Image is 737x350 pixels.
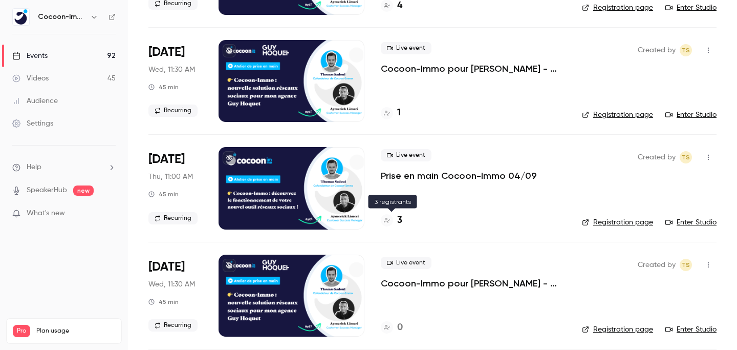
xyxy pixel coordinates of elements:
h4: 0 [397,321,403,335]
span: [DATE] [148,44,185,60]
span: Created by [638,259,676,271]
a: Registration page [582,324,653,335]
span: Live event [381,257,431,269]
a: Registration page [582,3,653,13]
a: Enter Studio [665,110,717,120]
span: Wed, 11:30 AM [148,65,195,75]
a: Cocoon-Immo pour [PERSON_NAME] - Prise en main [381,277,566,290]
div: 45 min [148,83,179,91]
span: TS [682,259,690,271]
span: Thu, 11:00 AM [148,172,193,182]
span: Recurring [148,319,198,332]
a: SpeakerHub [27,185,67,196]
iframe: Noticeable Trigger [103,209,116,218]
span: Recurring [148,105,198,117]
h6: Cocoon-Immo [38,12,86,22]
a: Enter Studio [665,324,717,335]
div: Sep 10 Wed, 11:30 AM (Europe/Paris) [148,255,202,337]
a: Prise en main Cocoon-Immo 04/09 [381,170,536,182]
a: Enter Studio [665,217,717,228]
span: Live event [381,42,431,54]
span: TS [682,44,690,56]
span: What's new [27,208,65,219]
a: Cocoon-Immo pour [PERSON_NAME] - Prise en main [381,63,566,75]
a: Enter Studio [665,3,717,13]
div: Events [12,51,48,61]
div: Sep 3 Wed, 11:30 AM (Europe/Paris) [148,40,202,122]
div: Sep 4 Thu, 11:00 AM (Europe/Paris) [148,147,202,229]
div: 45 min [148,190,179,198]
h4: 1 [397,106,401,120]
span: Help [27,162,41,173]
img: Cocoon-Immo [13,9,29,25]
span: Thomas Sadoul [680,151,692,163]
div: Videos [12,73,49,84]
span: Wed, 11:30 AM [148,279,195,290]
li: help-dropdown-opener [12,162,116,173]
a: 1 [381,106,401,120]
div: Audience [12,96,58,106]
span: Created by [638,151,676,163]
span: Plan usage [36,327,115,335]
span: new [73,186,94,196]
span: Created by [638,44,676,56]
h4: 3 [397,214,402,228]
span: [DATE] [148,151,185,168]
span: Pro [13,325,30,337]
div: 45 min [148,298,179,306]
span: Recurring [148,212,198,224]
a: 3 [381,214,402,228]
span: TS [682,151,690,163]
div: Settings [12,118,53,129]
a: 0 [381,321,403,335]
span: Thomas Sadoul [680,44,692,56]
span: [DATE] [148,259,185,275]
a: Registration page [582,110,653,120]
span: Thomas Sadoul [680,259,692,271]
a: Registration page [582,217,653,228]
span: Live event [381,149,431,161]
